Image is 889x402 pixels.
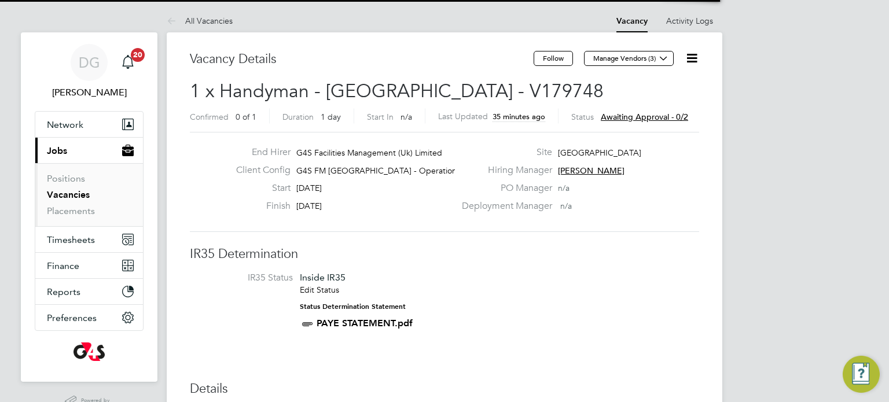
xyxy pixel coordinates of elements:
label: Start [227,182,291,194]
span: 35 minutes ago [493,112,545,121]
label: Duration [282,112,314,122]
span: [DATE] [296,201,322,211]
span: Finance [47,260,79,271]
a: Edit Status [300,285,339,295]
a: All Vacancies [167,16,233,26]
span: 20 [131,48,145,62]
span: G4S FM [GEOGRAPHIC_DATA] - Operational [296,165,462,176]
button: Engage Resource Center [843,356,880,393]
span: 1 day [321,112,341,122]
label: PO Manager [455,182,552,194]
label: End Hirer [227,146,291,158]
a: 20 [116,44,139,81]
label: Client Config [227,164,291,176]
a: Activity Logs [666,16,713,26]
a: Vacancies [47,189,90,200]
button: Reports [35,279,143,304]
span: [DATE] [296,183,322,193]
span: 0 of 1 [236,112,256,122]
h3: Vacancy Details [190,51,534,68]
label: Last Updated [438,111,488,121]
button: Network [35,112,143,137]
label: Deployment Manager [455,200,552,212]
a: Positions [47,173,85,184]
span: n/a [560,201,572,211]
button: Timesheets [35,227,143,252]
span: Awaiting approval - 0/2 [601,112,688,122]
label: Site [455,146,552,158]
button: Jobs [35,138,143,163]
button: Follow [534,51,573,66]
span: [GEOGRAPHIC_DATA] [558,147,641,158]
button: Finance [35,253,143,278]
button: Preferences [35,305,143,330]
span: Timesheets [47,234,95,245]
a: DG[PERSON_NAME] [35,44,144,99]
label: Status [571,112,594,122]
label: Hiring Manager [455,164,552,176]
a: Placements [47,205,95,216]
img: g4s-logo-retina.png [74,342,105,361]
span: G4S Facilities Management (Uk) Limited [296,147,442,158]
span: Preferences [47,312,97,323]
a: Vacancy [616,16,648,26]
a: Go to home page [35,342,144,361]
strong: Status Determination Statement [300,303,406,311]
h3: IR35 Determination [190,246,699,263]
label: Finish [227,200,291,212]
span: DG [79,55,100,70]
span: Network [47,119,83,130]
span: Reports [47,286,80,297]
span: Inside IR35 [300,272,346,283]
span: n/a [401,112,412,122]
button: Manage Vendors (3) [584,51,674,66]
h3: Details [190,381,699,397]
label: Start In [367,112,394,122]
nav: Main navigation [21,32,157,382]
span: [PERSON_NAME] [558,165,624,176]
div: Jobs [35,163,143,226]
a: PAYE STATEMENT.pdf [317,318,413,329]
span: 1 x Handyman - [GEOGRAPHIC_DATA] - V179748 [190,80,604,102]
label: IR35 Status [201,272,293,284]
span: Jobs [47,145,67,156]
label: Confirmed [190,112,229,122]
span: n/a [558,183,570,193]
span: Danny Glass [35,86,144,99]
